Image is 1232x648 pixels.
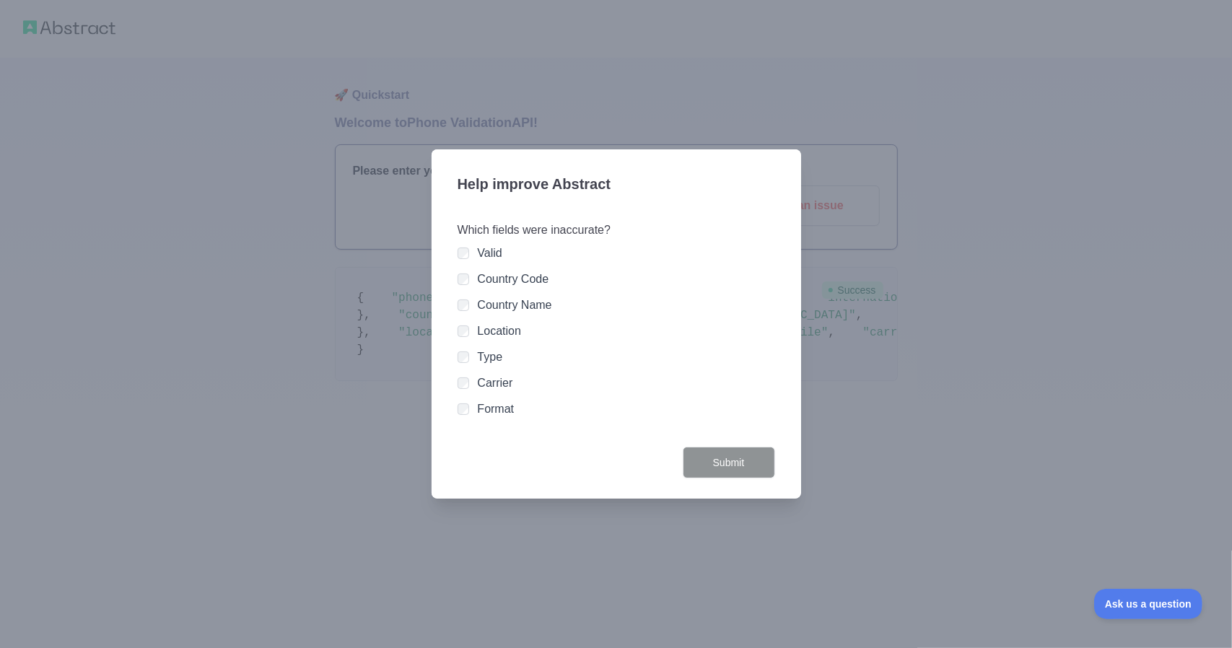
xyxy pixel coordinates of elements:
label: Country Name [478,299,552,311]
button: Submit [683,447,775,479]
h3: Help improve Abstract [458,167,775,204]
label: Carrier [478,377,513,389]
label: Format [478,403,515,415]
h3: Which fields were inaccurate? [458,222,775,239]
label: Type [478,351,503,363]
iframe: Toggle Customer Support [1094,589,1203,619]
label: Country Code [478,273,549,285]
label: Valid [478,247,502,259]
label: Location [478,325,522,337]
